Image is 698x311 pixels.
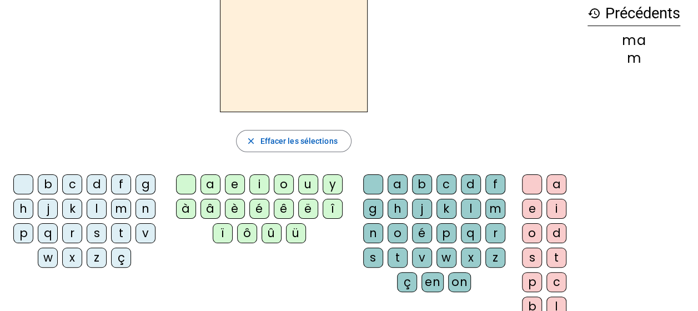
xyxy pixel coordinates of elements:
[587,7,601,20] mat-icon: history
[587,34,680,47] div: ma
[436,199,456,219] div: k
[485,199,505,219] div: m
[546,223,566,243] div: d
[286,223,306,243] div: ü
[363,199,383,219] div: g
[225,174,245,194] div: e
[436,223,456,243] div: p
[111,223,131,243] div: t
[587,52,680,65] div: m
[421,272,444,292] div: en
[522,199,542,219] div: e
[135,199,155,219] div: n
[262,223,282,243] div: û
[412,248,432,268] div: v
[298,174,318,194] div: u
[111,248,131,268] div: ç
[38,223,58,243] div: q
[249,199,269,219] div: é
[274,174,294,194] div: o
[546,248,566,268] div: t
[436,248,456,268] div: w
[38,248,58,268] div: w
[388,199,408,219] div: h
[38,174,58,194] div: b
[388,174,408,194] div: a
[546,199,566,219] div: i
[225,199,245,219] div: è
[200,199,220,219] div: â
[388,223,408,243] div: o
[436,174,456,194] div: c
[448,272,471,292] div: on
[236,130,351,152] button: Effacer les sélections
[274,199,294,219] div: ê
[363,223,383,243] div: n
[461,248,481,268] div: x
[237,223,257,243] div: ô
[587,1,680,26] h3: Précédents
[213,223,233,243] div: ï
[245,136,255,146] mat-icon: close
[13,223,33,243] div: p
[298,199,318,219] div: ë
[87,199,107,219] div: l
[135,223,155,243] div: v
[135,174,155,194] div: g
[323,199,343,219] div: î
[62,248,82,268] div: x
[397,272,417,292] div: ç
[461,223,481,243] div: q
[111,174,131,194] div: f
[87,248,107,268] div: z
[111,199,131,219] div: m
[546,272,566,292] div: c
[323,174,343,194] div: y
[485,223,505,243] div: r
[62,199,82,219] div: k
[363,248,383,268] div: s
[260,134,337,148] span: Effacer les sélections
[485,248,505,268] div: z
[62,174,82,194] div: c
[522,223,542,243] div: o
[461,199,481,219] div: l
[176,199,196,219] div: à
[249,174,269,194] div: i
[62,223,82,243] div: r
[38,199,58,219] div: j
[412,199,432,219] div: j
[461,174,481,194] div: d
[87,223,107,243] div: s
[412,174,432,194] div: b
[522,272,542,292] div: p
[546,174,566,194] div: a
[388,248,408,268] div: t
[87,174,107,194] div: d
[13,199,33,219] div: h
[200,174,220,194] div: a
[522,248,542,268] div: s
[485,174,505,194] div: f
[412,223,432,243] div: é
